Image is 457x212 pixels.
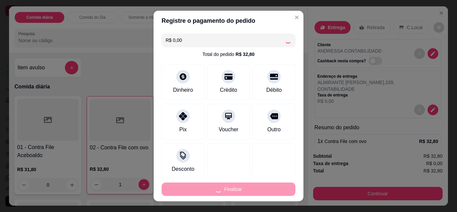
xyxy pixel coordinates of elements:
[236,51,255,58] div: R$ 32,80
[285,37,291,44] div: Loading
[291,12,302,23] button: Close
[267,126,281,134] div: Outro
[166,33,285,47] input: Ex.: hambúrguer de cordeiro
[172,165,194,173] div: Desconto
[219,126,239,134] div: Voucher
[202,51,255,58] div: Total do pedido
[154,11,303,31] header: Registre o pagamento do pedido
[179,126,187,134] div: Pix
[266,86,282,94] div: Débito
[173,86,193,94] div: Dinheiro
[220,86,237,94] div: Crédito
